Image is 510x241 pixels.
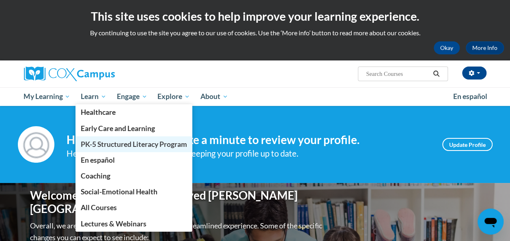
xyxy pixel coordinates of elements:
[81,172,110,180] span: Coaching
[81,187,157,196] span: Social-Emotional Health
[81,92,106,101] span: Learn
[75,200,192,215] a: All Courses
[462,67,486,80] button: Account Settings
[81,108,116,116] span: Healthcare
[24,67,115,81] img: Cox Campus
[81,203,117,212] span: All Courses
[75,152,192,168] a: En español
[434,41,460,54] button: Okay
[152,87,195,106] a: Explore
[75,216,192,232] a: Lectures & Webinars
[67,133,430,147] h4: Hi [PERSON_NAME]! Take a minute to review your profile.
[157,92,190,101] span: Explore
[200,92,228,101] span: About
[75,136,192,152] a: PK-5 Structured Literacy Program
[195,87,233,106] a: About
[81,219,146,228] span: Lectures & Webinars
[117,92,147,101] span: Engage
[75,120,192,136] a: Early Care and Learning
[18,87,493,106] div: Main menu
[75,104,192,120] a: Healthcare
[6,28,504,37] p: By continuing to use the site you agree to our use of cookies. Use the ‘More info’ button to read...
[75,87,112,106] a: Learn
[112,87,153,106] a: Engage
[81,124,155,133] span: Early Care and Learning
[18,126,54,163] img: Profile Image
[448,88,493,105] a: En español
[75,168,192,184] a: Coaching
[19,87,76,106] a: My Learning
[478,209,504,235] iframe: Button to launch messaging window
[6,8,504,24] h2: This site uses cookies to help improve your learning experience.
[81,156,115,164] span: En español
[24,92,70,101] span: My Learning
[365,69,430,79] input: Search Courses
[30,189,324,216] h1: Welcome to the new and improved [PERSON_NAME][GEOGRAPHIC_DATA]
[67,147,430,160] div: Help improve your experience by keeping your profile up to date.
[453,92,487,101] span: En español
[81,140,187,148] span: PK-5 Structured Literacy Program
[442,138,493,151] a: Update Profile
[24,67,170,81] a: Cox Campus
[75,184,192,200] a: Social-Emotional Health
[430,69,442,79] button: Search
[466,41,504,54] a: More Info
